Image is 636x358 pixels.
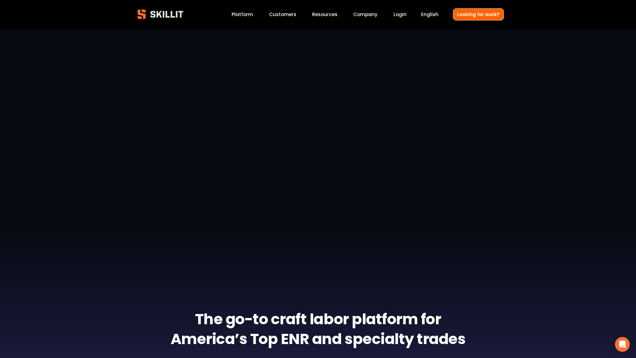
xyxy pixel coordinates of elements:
[269,10,296,19] a: Customers
[421,11,438,18] span: English
[312,10,338,19] a: folder dropdown
[312,11,338,18] span: Resources
[615,337,630,352] div: Open Intercom Messenger
[394,10,407,19] a: Login
[421,10,438,19] div: language picker
[171,308,466,353] strong: The go-to craft labor platform for America’s Top ENR and specialty trades
[232,10,253,19] a: Platform
[132,71,504,280] iframe: Jack Nix Full Interview Skillit Testimonial
[132,5,189,24] img: Skillit
[353,10,377,19] a: Company
[453,8,504,20] a: Looking for work?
